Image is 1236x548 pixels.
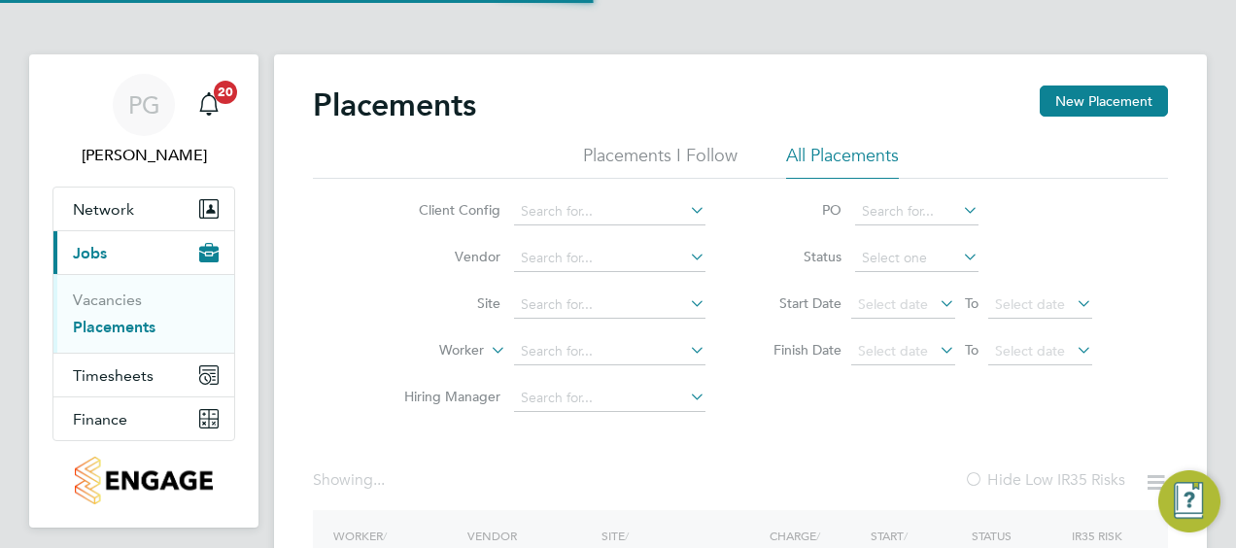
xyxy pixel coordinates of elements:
[214,81,237,104] span: 20
[189,74,228,136] a: 20
[53,231,234,274] button: Jobs
[73,244,107,262] span: Jobs
[128,92,160,118] span: PG
[313,470,389,491] div: Showing
[1040,86,1168,117] button: New Placement
[73,200,134,219] span: Network
[514,385,705,412] input: Search for...
[754,201,841,219] label: PO
[73,318,155,336] a: Placements
[1158,470,1220,532] button: Engage Resource Center
[52,144,235,167] span: Paul Griffiths
[53,188,234,230] button: Network
[372,341,484,360] label: Worker
[514,245,705,272] input: Search for...
[995,295,1065,313] span: Select date
[959,337,984,362] span: To
[754,341,841,359] label: Finish Date
[75,457,212,504] img: countryside-properties-logo-retina.png
[73,410,127,428] span: Finance
[389,248,500,265] label: Vendor
[389,294,500,312] label: Site
[964,470,1125,490] label: Hide Low IR35 Risks
[754,248,841,265] label: Status
[583,144,738,179] li: Placements I Follow
[53,354,234,396] button: Timesheets
[995,342,1065,360] span: Select date
[313,86,476,124] h2: Placements
[855,245,978,272] input: Select one
[514,291,705,319] input: Search for...
[73,366,154,385] span: Timesheets
[858,295,928,313] span: Select date
[53,274,234,353] div: Jobs
[514,198,705,225] input: Search for...
[959,291,984,316] span: To
[29,54,258,528] nav: Main navigation
[786,144,899,179] li: All Placements
[389,201,500,219] label: Client Config
[754,294,841,312] label: Start Date
[373,470,385,490] span: ...
[53,397,234,440] button: Finance
[52,74,235,167] a: PG[PERSON_NAME]
[858,342,928,360] span: Select date
[855,198,978,225] input: Search for...
[389,388,500,405] label: Hiring Manager
[73,291,142,309] a: Vacancies
[514,338,705,365] input: Search for...
[52,457,235,504] a: Go to home page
